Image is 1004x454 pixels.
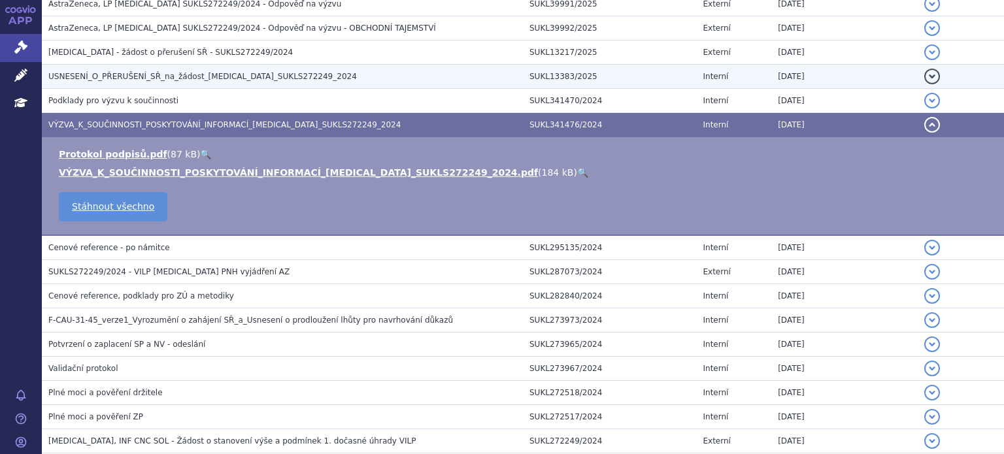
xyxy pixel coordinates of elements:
td: [DATE] [771,284,918,308]
span: Interní [703,364,728,373]
span: Externí [703,436,730,446]
button: detail [924,409,940,425]
button: detail [924,385,940,400]
span: Interní [703,340,728,349]
td: SUKL272518/2024 [523,381,696,405]
a: 🔍 [577,167,588,178]
span: 184 kB [542,167,574,178]
span: Plné moci a pověření ZP [48,412,143,421]
span: Plné moci a pověření držitele [48,388,163,397]
button: detail [924,312,940,328]
td: SUKL282840/2024 [523,284,696,308]
span: Interní [703,243,728,252]
button: detail [924,433,940,449]
a: Protokol podpisů.pdf [59,149,167,159]
a: 🔍 [200,149,211,159]
td: [DATE] [771,332,918,357]
span: 87 kB [171,149,197,159]
span: Interní [703,412,728,421]
button: detail [924,93,940,108]
td: SUKL13217/2025 [523,41,696,65]
td: [DATE] [771,89,918,113]
span: SUKLS272249/2024 - VILP Ultomiris PNH vyjádření AZ [48,267,290,276]
td: [DATE] [771,260,918,284]
span: AstraZeneca, LP Ultomiris SUKLS272249/2024 - Odpověď na výzvu - OBCHODNÍ TAJEMSTVÍ [48,24,436,33]
span: VÝZVA_K_SOUČINNOSTI_POSKYTOVÁNÍ_INFORMACÍ_ULTOMIRIS_SUKLS272249_2024 [48,120,401,129]
td: [DATE] [771,429,918,453]
span: Cenové reference - po námitce [48,243,170,252]
td: [DATE] [771,405,918,429]
span: ULTOMIRIS, INF CNC SOL - Žádost o stanovení výše a podmínek 1. dočasné úhrady VILP [48,436,416,446]
a: Stáhnout všechno [59,192,167,221]
button: detail [924,264,940,280]
span: Interní [703,72,728,81]
li: ( ) [59,148,991,161]
span: F-CAU-31-45_verze1_Vyrozumění o zahájení SŘ_a_Usnesení o prodloužení lhůty pro navrhování důkazů [48,316,453,325]
span: Interní [703,388,728,397]
span: Cenové reference, podklady pro ZÚ a metodiky [48,291,234,300]
td: SUKL273965/2024 [523,332,696,357]
td: SUKL295135/2024 [523,235,696,260]
td: SUKL13383/2025 [523,65,696,89]
td: SUKL39992/2025 [523,16,696,41]
td: [DATE] [771,308,918,332]
td: SUKL287073/2024 [523,260,696,284]
span: USNESENÍ_O_PŘERUŠENÍ_SŘ_na_žádost_ULTOMIRIS_SUKLS272249_2024 [48,72,357,81]
td: SUKL341476/2024 [523,113,696,137]
button: detail [924,20,940,36]
li: ( ) [59,166,991,179]
a: VÝZVA_K_SOUČINNOSTI_POSKYTOVÁNÍ_INFORMACÍ_[MEDICAL_DATA]_SUKLS272249_2024.pdf [59,167,538,178]
span: Validační protokol [48,364,118,373]
td: SUKL272249/2024 [523,429,696,453]
button: detail [924,361,940,376]
span: Potvrzení o zaplacení SP a NV - odeslání [48,340,205,349]
button: detail [924,44,940,60]
span: ULTOMIRIS - žádost o přerušení SŘ - SUKLS272249/2024 [48,48,293,57]
td: SUKL272517/2024 [523,405,696,429]
td: SUKL273967/2024 [523,357,696,381]
span: Podklady pro výzvu k součinnosti [48,96,178,105]
span: Externí [703,48,730,57]
button: detail [924,288,940,304]
span: Interní [703,96,728,105]
td: [DATE] [771,65,918,89]
td: [DATE] [771,357,918,381]
td: [DATE] [771,381,918,405]
td: [DATE] [771,113,918,137]
td: [DATE] [771,16,918,41]
td: SUKL341470/2024 [523,89,696,113]
button: detail [924,69,940,84]
span: Externí [703,24,730,33]
span: Interní [703,291,728,300]
span: Interní [703,120,728,129]
button: detail [924,336,940,352]
td: [DATE] [771,41,918,65]
button: detail [924,240,940,255]
td: [DATE] [771,235,918,260]
span: Externí [703,267,730,276]
span: Interní [703,316,728,325]
button: detail [924,117,940,133]
td: SUKL273973/2024 [523,308,696,332]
